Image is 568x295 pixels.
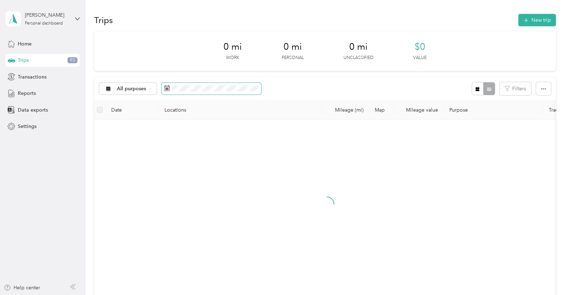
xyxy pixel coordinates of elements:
[18,106,48,114] span: Data exports
[159,100,322,120] th: Locations
[369,100,394,120] th: Map
[444,100,543,120] th: Purpose
[500,82,531,95] button: Filters
[226,55,239,61] p: Work
[25,21,63,26] div: Personal dashboard
[282,55,304,61] p: Personal
[413,55,427,61] p: Value
[94,16,113,24] h1: Trips
[117,86,146,91] span: All purposes
[106,100,159,120] th: Date
[18,40,32,48] span: Home
[415,41,425,53] span: $0
[18,90,36,97] span: Reports
[18,57,29,64] span: Trips
[394,100,444,120] th: Mileage value
[322,100,369,120] th: Mileage (mi)
[223,41,242,53] span: 0 mi
[18,73,47,81] span: Transactions
[67,57,77,64] span: 93
[349,41,368,53] span: 0 mi
[283,41,302,53] span: 0 mi
[18,123,37,130] span: Settings
[343,55,373,61] p: Unclassified
[518,14,556,26] button: New trip
[4,284,40,291] button: Help center
[25,11,69,19] div: [PERSON_NAME]
[528,255,568,295] iframe: Everlance-gr Chat Button Frame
